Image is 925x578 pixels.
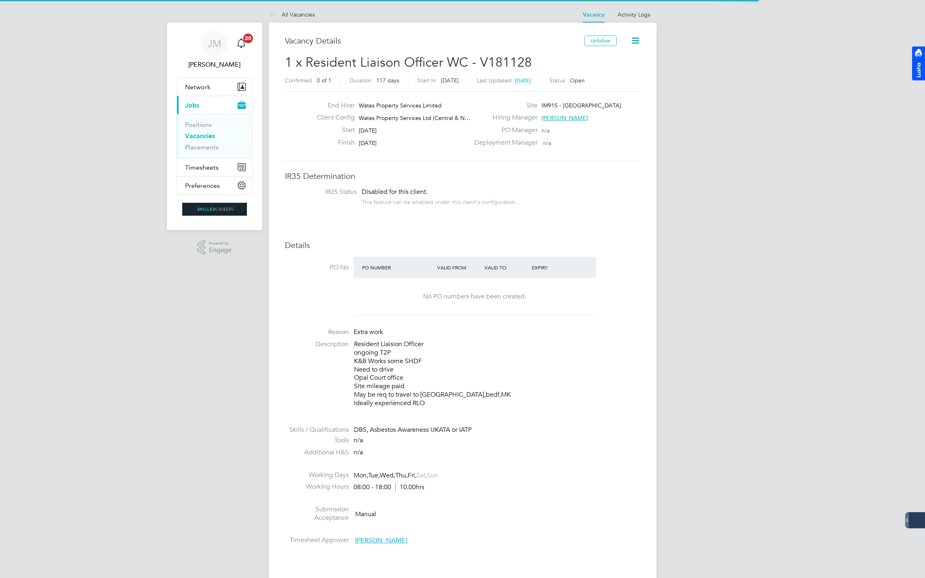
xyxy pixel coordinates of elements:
[355,510,376,518] span: Manual
[285,536,349,544] label: Timesheet Approver
[359,127,377,134] span: [DATE]
[177,114,252,158] div: Jobs
[362,196,517,206] div: This feature can be enabled under this client's configuration.
[470,126,537,135] label: PO Manager
[208,38,221,49] span: JM
[285,448,349,457] label: Additional H&S
[233,31,249,57] a: 20
[483,260,530,275] div: Valid To
[583,11,605,18] a: Vacancy
[185,182,220,189] span: Preferences
[515,77,531,84] span: [DATE]
[542,114,588,122] span: [PERSON_NAME]
[243,34,253,43] span: 20
[177,96,252,114] button: Jobs
[470,113,537,122] label: Hiring Manager
[417,471,427,479] span: Sat,
[542,102,621,109] span: IM91S - [GEOGRAPHIC_DATA]
[293,188,357,196] label: IR35 Status
[359,139,377,147] span: [DATE]
[285,436,349,445] label: Tools
[354,426,641,434] div: DBS, Asbestos Awareness UKATA or IATP
[285,77,312,84] label: Confirmed
[584,36,617,46] button: Unfollow
[362,188,428,196] span: Disabled for this client.
[368,471,380,479] span: Tue,
[395,471,408,479] span: Thu,
[285,426,349,434] label: Skills / Qualifications
[185,164,219,171] span: Timesheets
[177,31,253,69] a: JM[PERSON_NAME]
[617,11,650,18] a: Activity Logs
[185,132,215,140] a: Vacancies
[285,483,349,491] label: Working Hours
[395,483,424,491] span: 10.00hrs
[350,77,371,84] label: Duration
[285,471,349,479] label: Working Days
[354,328,383,336] span: Extra work
[310,101,355,110] label: End Hirer
[380,471,395,479] span: Wed,
[285,263,349,272] label: PO No
[549,77,565,84] label: Status
[285,340,349,349] label: Description
[354,471,368,479] span: Mon,
[310,139,355,147] label: Finish
[354,340,641,407] p: Resident Liaision Officer ongoing T2P K&B Works some SHDF Need to drive Opal Court office Site mi...
[317,77,331,84] span: 0 of 1
[285,171,641,181] h3: IR35 Determination
[177,158,252,176] button: Timesheets
[285,505,349,522] label: Submission Acceptance
[177,78,252,96] button: Network
[435,260,483,275] div: Valid From
[185,121,212,128] a: Positions
[354,483,424,492] div: 08:00 - 18:00
[417,77,436,84] label: Start In
[354,448,363,456] span: n/a
[182,203,247,216] img: skilledcareers-logo-retina.png
[427,471,438,479] span: Sun
[185,143,219,151] a: Placements
[285,328,349,336] label: Reason
[470,139,537,147] label: Deployment Manager
[477,77,512,84] label: Last Updated
[530,260,577,275] div: Expiry
[209,240,232,247] span: Powered by
[542,127,550,134] span: n/a
[285,36,584,46] h3: Vacancy Details
[177,203,253,216] a: Go to home page
[354,436,363,444] span: n/a
[197,240,232,255] a: Powered byEngage
[310,126,355,135] label: Start
[359,102,442,109] span: Wates Property Services Limited
[269,11,315,18] a: All Vacancies
[543,139,551,147] span: n/a
[185,101,199,109] span: Jobs
[177,177,252,194] button: Preferences
[570,77,585,84] span: Open
[376,77,399,84] span: 117 days
[285,240,641,250] h3: Details
[177,60,253,69] span: Jack McMurray
[359,114,470,122] span: Wates Property Services Ltd (Central & N…
[310,113,355,122] label: Client Config
[285,55,532,70] span: 1 x Resident Liaison Officer WC - V181128
[209,247,232,254] span: Engage
[360,260,436,275] div: PO Number
[185,83,211,91] span: Network
[441,77,459,84] span: [DATE]
[470,101,537,110] label: Site
[362,292,588,301] div: No PO numbers have been created.
[355,536,407,544] span: [PERSON_NAME]
[167,23,262,230] nav: Main navigation
[408,471,417,479] span: Fri,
